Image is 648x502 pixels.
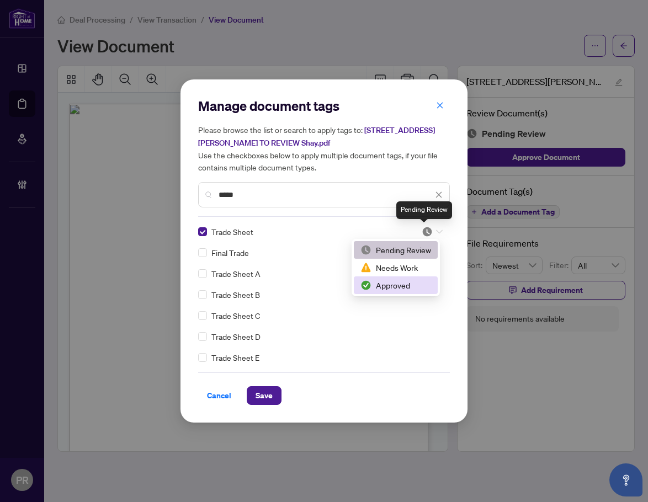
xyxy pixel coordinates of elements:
img: status [422,226,433,237]
span: Trade Sheet A [211,268,261,280]
span: Final Trade [211,247,249,259]
span: Pending Review [422,226,443,237]
span: Trade Sheet B [211,289,260,301]
button: Cancel [198,386,240,405]
div: Approved [354,276,438,294]
div: Pending Review [360,244,431,256]
span: Trade Sheet [211,226,253,238]
span: Trade Sheet C [211,309,260,322]
img: status [360,280,371,291]
span: Trade Sheet D [211,330,261,343]
h5: Please browse the list or search to apply tags to: Use the checkboxes below to apply multiple doc... [198,124,450,173]
div: Pending Review [354,241,438,259]
h2: Manage document tags [198,97,450,115]
span: Trade Sheet E [211,351,259,364]
button: Open asap [609,463,642,496]
span: Save [256,387,273,404]
span: Cancel [207,387,231,404]
div: Pending Review [396,201,452,219]
div: Approved [360,279,431,291]
button: Save [247,386,281,405]
img: status [360,262,371,273]
div: Needs Work [354,259,438,276]
span: close [436,102,444,109]
img: status [360,244,371,255]
div: Needs Work [360,261,431,274]
span: close [435,191,443,199]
